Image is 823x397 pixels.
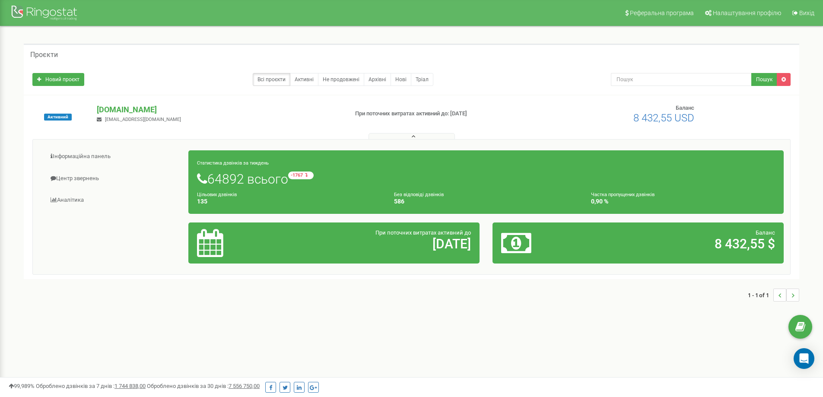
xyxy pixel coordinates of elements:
h4: 135 [197,198,381,205]
a: Нові [391,73,411,86]
nav: ... [748,280,799,310]
h4: 0,90 % [591,198,775,205]
span: 99,989% [9,383,35,389]
small: Без відповіді дзвінків [394,192,444,197]
small: -1767 [288,172,314,179]
span: Реферальна програма [630,10,694,16]
a: Активні [290,73,318,86]
button: Пошук [751,73,777,86]
h4: 586 [394,198,578,205]
span: [EMAIL_ADDRESS][DOMAIN_NAME] [105,117,181,122]
a: Центр звернень [39,168,189,189]
p: При поточних витратах активний до: [DATE] [355,110,535,118]
p: [DOMAIN_NAME] [97,104,341,115]
a: Новий проєкт [32,73,84,86]
span: Баланс [756,229,775,236]
a: Інформаційна панель [39,146,189,167]
a: Аналiтика [39,190,189,211]
h5: Проєкти [30,51,58,59]
span: Оброблено дзвінків за 7 днів : [36,383,146,389]
span: Оброблено дзвінків за 30 днів : [147,383,260,389]
small: Цільових дзвінків [197,192,237,197]
div: Open Intercom Messenger [794,348,814,369]
a: Тріал [411,73,433,86]
u: 7 556 750,00 [229,383,260,389]
span: 1 - 1 of 1 [748,289,773,302]
a: Всі проєкти [253,73,290,86]
h2: 8 432,55 $ [597,237,775,251]
span: Активний [44,114,72,121]
span: 8 432,55 USD [633,112,694,124]
small: Частка пропущених дзвінків [591,192,655,197]
small: Статистика дзвінків за тиждень [197,160,269,166]
h2: [DATE] [292,237,471,251]
span: Баланс [676,105,694,111]
h1: 64892 всього [197,172,775,186]
span: Налаштування профілю [713,10,781,16]
u: 1 744 838,00 [114,383,146,389]
span: При поточних витратах активний до [375,229,471,236]
a: Архівні [364,73,391,86]
a: Не продовжені [318,73,364,86]
span: Вихід [799,10,814,16]
input: Пошук [611,73,752,86]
